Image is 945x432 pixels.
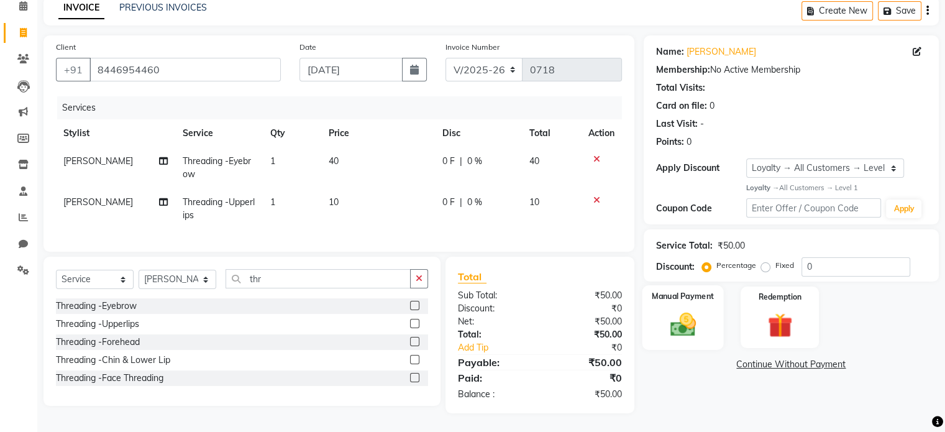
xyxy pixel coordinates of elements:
[467,196,482,209] span: 0 %
[263,119,321,147] th: Qty
[700,117,704,131] div: -
[183,155,251,180] span: Threading -Eyebrow
[119,2,207,13] a: PREVIOUS INVOICES
[646,358,936,371] a: Continue Without Payment
[760,310,800,341] img: _gift.svg
[540,289,631,302] div: ₹50.00
[540,302,631,315] div: ₹0
[467,155,482,168] span: 0 %
[662,310,703,339] img: _cash.svg
[656,81,705,94] div: Total Visits:
[449,370,540,385] div: Paid:
[540,388,631,401] div: ₹50.00
[57,96,631,119] div: Services
[449,341,555,354] a: Add Tip
[329,196,339,208] span: 10
[442,196,455,209] span: 0 F
[175,119,263,147] th: Service
[522,119,581,147] th: Total
[435,119,522,147] th: Disc
[56,372,163,385] div: Threading -Face Threading
[746,198,882,218] input: Enter Offer / Coupon Code
[445,42,500,53] label: Invoice Number
[656,260,695,273] div: Discount:
[449,289,540,302] div: Sub Total:
[449,355,540,370] div: Payable:
[89,58,281,81] input: Search by Name/Mobile/Email/Code
[56,42,76,53] label: Client
[449,302,540,315] div: Discount:
[687,45,756,58] a: [PERSON_NAME]
[226,269,411,288] input: Search or Scan
[449,388,540,401] div: Balance :
[63,196,133,208] span: [PERSON_NAME]
[56,318,139,331] div: Threading -Upperlips
[540,370,631,385] div: ₹0
[56,300,137,313] div: Threading -Eyebrow
[540,328,631,341] div: ₹50.00
[449,328,540,341] div: Total:
[460,155,462,168] span: |
[652,290,714,302] label: Manual Payment
[656,239,713,252] div: Service Total:
[801,1,873,21] button: Create New
[321,119,435,147] th: Price
[718,239,745,252] div: ₹50.00
[656,136,684,149] div: Points:
[449,315,540,328] div: Net:
[540,355,631,370] div: ₹50.00
[581,119,622,147] th: Action
[656,63,710,76] div: Membership:
[746,183,779,192] strong: Loyalty →
[458,270,486,283] span: Total
[656,45,684,58] div: Name:
[329,155,339,167] span: 40
[56,336,140,349] div: Threading -Forehead
[656,99,707,113] div: Card on file:
[886,200,921,218] button: Apply
[183,196,255,221] span: Threading -Upperlips
[656,162,746,175] div: Apply Discount
[270,155,275,167] span: 1
[529,155,539,167] span: 40
[716,260,756,271] label: Percentage
[56,354,170,367] div: Threading -Chin & Lower Lip
[529,196,539,208] span: 10
[460,196,462,209] span: |
[775,260,794,271] label: Fixed
[656,117,698,131] div: Last Visit:
[687,136,692,149] div: 0
[759,292,801,303] label: Redemption
[656,202,746,215] div: Coupon Code
[270,196,275,208] span: 1
[878,1,921,21] button: Save
[442,155,455,168] span: 0 F
[63,155,133,167] span: [PERSON_NAME]
[56,58,91,81] button: +91
[710,99,714,113] div: 0
[746,183,926,193] div: All Customers → Level 1
[555,341,631,354] div: ₹0
[56,119,175,147] th: Stylist
[656,63,926,76] div: No Active Membership
[299,42,316,53] label: Date
[540,315,631,328] div: ₹50.00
